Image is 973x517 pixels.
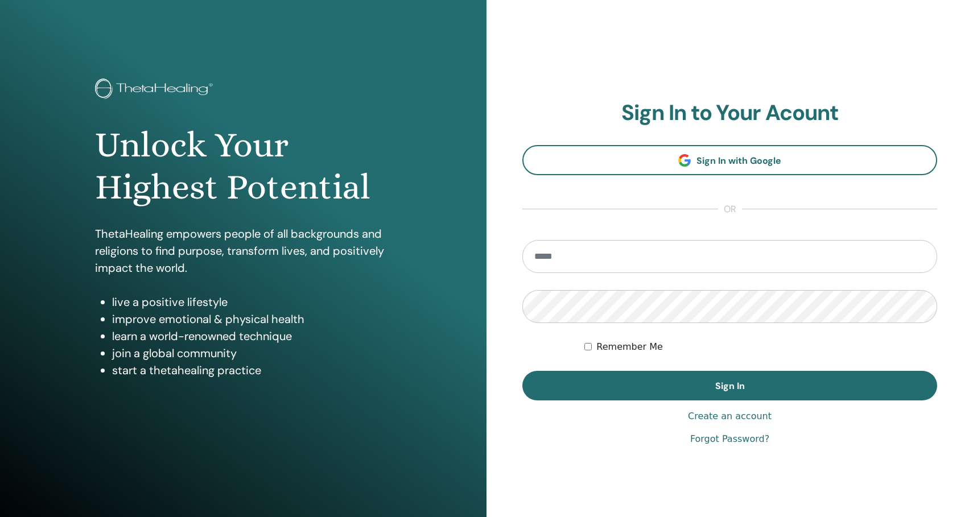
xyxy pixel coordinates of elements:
[584,340,937,354] div: Keep me authenticated indefinitely or until I manually logout
[718,202,742,216] span: or
[95,124,391,209] h1: Unlock Your Highest Potential
[112,293,391,311] li: live a positive lifestyle
[112,362,391,379] li: start a thetahealing practice
[95,225,391,276] p: ThetaHealing empowers people of all backgrounds and religions to find purpose, transform lives, a...
[112,345,391,362] li: join a global community
[522,100,937,126] h2: Sign In to Your Acount
[690,432,769,446] a: Forgot Password?
[715,380,745,392] span: Sign In
[596,340,663,354] label: Remember Me
[688,410,772,423] a: Create an account
[522,145,937,175] a: Sign In with Google
[112,311,391,328] li: improve emotional & physical health
[696,155,781,167] span: Sign In with Google
[112,328,391,345] li: learn a world-renowned technique
[522,371,937,400] button: Sign In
